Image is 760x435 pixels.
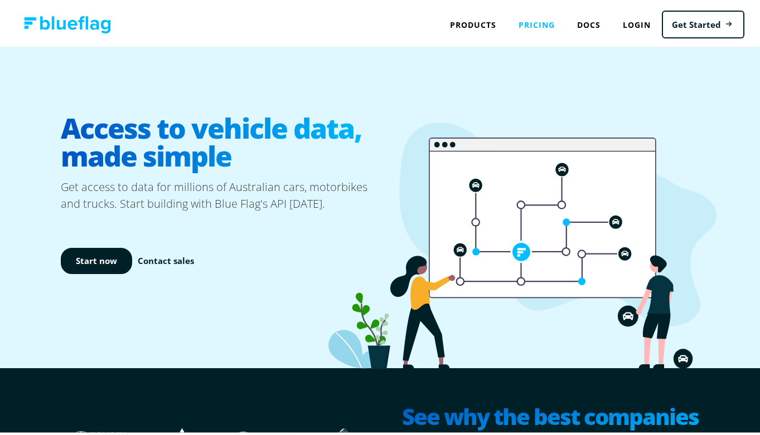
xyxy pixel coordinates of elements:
[24,14,111,31] img: Blue Flag logo
[507,11,566,34] a: Pricing
[138,252,194,265] a: Contact sales
[662,8,744,37] a: Get Started
[612,11,662,34] a: Login to Blue Flag application
[61,246,132,272] a: Start now
[61,103,384,177] h1: Access to vehicle data, made simple
[61,177,384,210] p: Get access to data for millions of Australian cars, motorbikes and trucks. Start building with Bl...
[439,11,507,34] div: Products
[566,11,612,34] a: Docs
